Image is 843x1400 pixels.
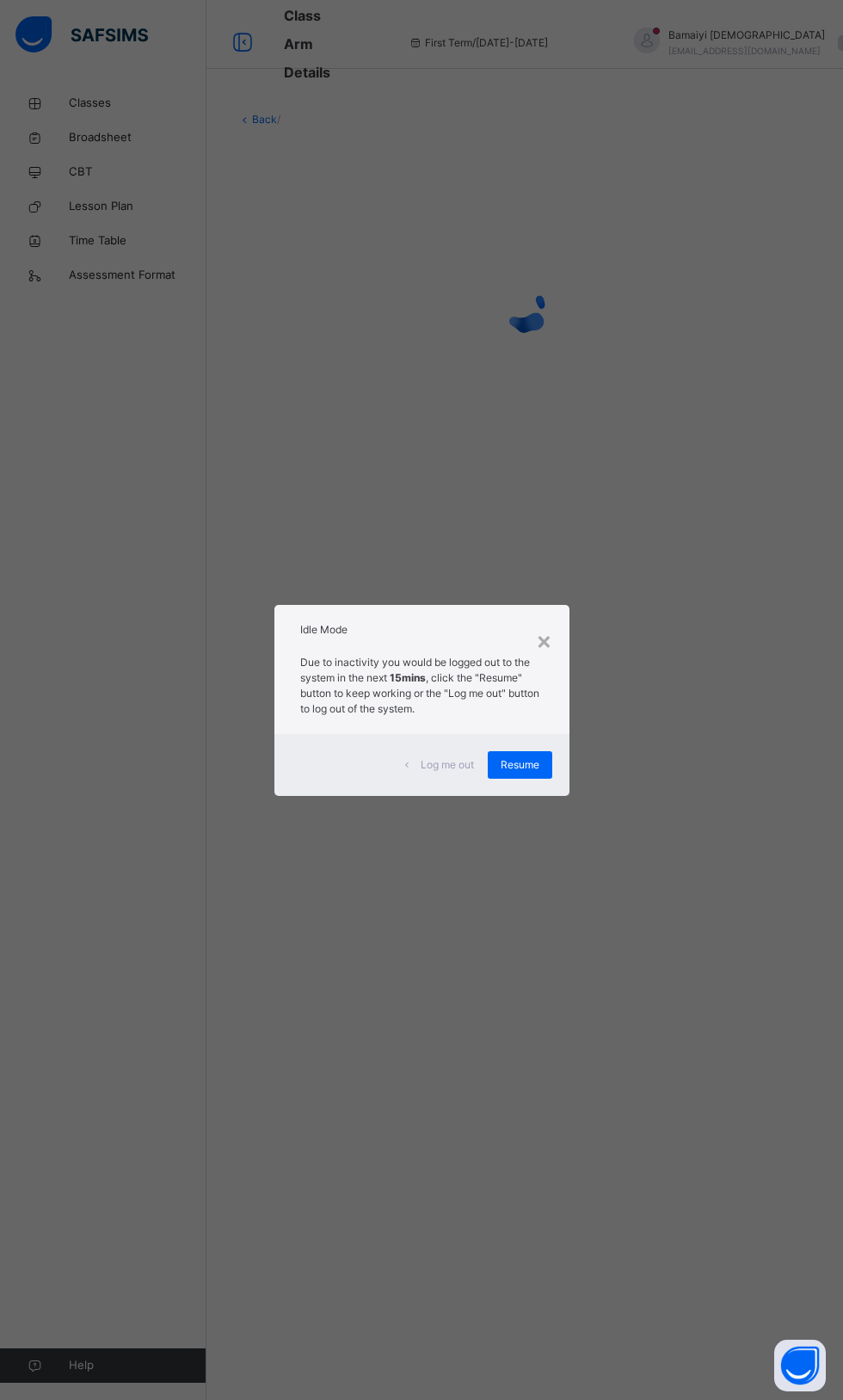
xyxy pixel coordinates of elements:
strong: 15mins [390,671,426,684]
button: Open asap [774,1340,826,1391]
div: × [536,622,552,658]
span: Log me out [421,757,474,773]
h2: Idle Mode [300,622,544,638]
p: Due to inactivity you would be logged out to the system in the next , click the "Resume" button t... [300,655,544,717]
span: Resume [501,757,539,773]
